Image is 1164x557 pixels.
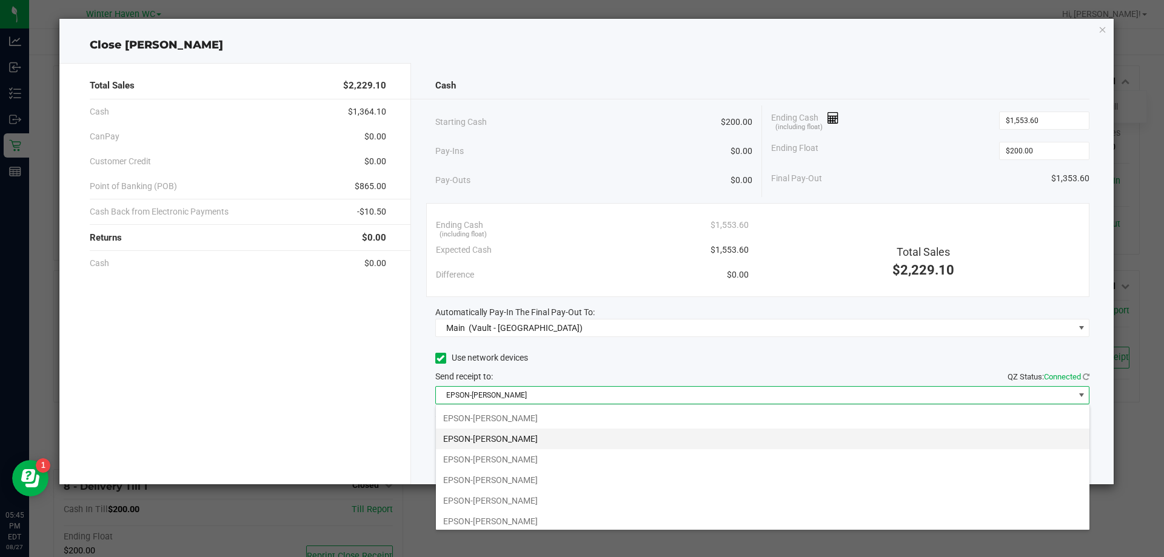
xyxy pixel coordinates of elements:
span: Main [446,323,465,333]
li: EPSON-[PERSON_NAME] [436,429,1089,449]
span: $0.00 [731,174,752,187]
span: Expected Cash [436,244,492,256]
span: $865.00 [355,180,386,193]
span: (Vault - [GEOGRAPHIC_DATA]) [469,323,583,333]
span: Total Sales [90,79,135,93]
span: Cash [90,257,109,270]
span: Send receipt to: [435,372,493,381]
span: Connected [1044,372,1081,381]
span: $2,229.10 [343,79,386,93]
div: Returns [90,225,386,251]
li: EPSON-[PERSON_NAME] [436,490,1089,511]
span: $0.00 [727,268,749,281]
span: Final Pay-Out [771,172,822,185]
span: $0.00 [731,145,752,158]
span: Pay-Ins [435,145,464,158]
iframe: Resource center [12,460,48,496]
span: Customer Credit [90,155,151,168]
span: Cash [90,105,109,118]
li: EPSON-[PERSON_NAME] [436,511,1089,532]
span: $2,229.10 [892,262,954,278]
span: Point of Banking (POB) [90,180,177,193]
span: $1,364.10 [348,105,386,118]
span: $1,353.60 [1051,172,1089,185]
span: CanPay [90,130,119,143]
li: EPSON-[PERSON_NAME] [436,408,1089,429]
span: Difference [436,268,474,281]
li: EPSON-[PERSON_NAME] [436,449,1089,470]
span: (including float) [775,122,823,133]
span: Ending Cash [436,219,483,232]
span: (including float) [440,230,487,240]
span: $0.00 [364,257,386,270]
label: Use network devices [435,352,528,364]
span: Automatically Pay-In The Final Pay-Out To: [435,307,595,317]
span: Ending Float [771,142,818,160]
div: Close [PERSON_NAME] [59,37,1114,53]
span: EPSON-[PERSON_NAME] [436,387,1074,404]
span: $200.00 [721,116,752,128]
li: EPSON-[PERSON_NAME] [436,470,1089,490]
span: $0.00 [364,130,386,143]
span: Total Sales [897,245,950,258]
span: QZ Status: [1008,372,1089,381]
span: $1,553.60 [711,244,749,256]
span: $0.00 [362,231,386,245]
span: Pay-Outs [435,174,470,187]
iframe: Resource center unread badge [36,458,50,473]
span: $0.00 [364,155,386,168]
span: -$10.50 [357,205,386,218]
span: Cash Back from Electronic Payments [90,205,229,218]
span: Ending Cash [771,112,839,130]
span: Cash [435,79,456,93]
span: Starting Cash [435,116,487,128]
span: $1,553.60 [711,219,749,232]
